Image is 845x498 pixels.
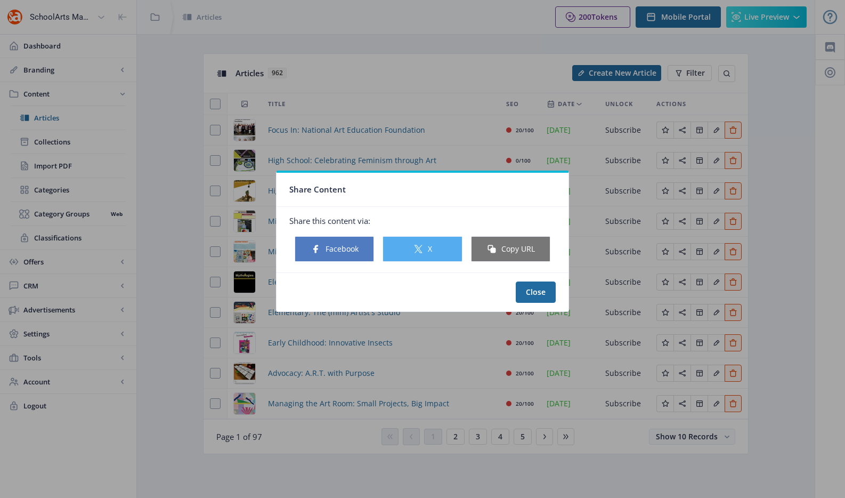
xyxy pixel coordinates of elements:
[471,236,550,262] button: Copy URL
[383,236,462,262] button: X
[516,282,556,303] button: Close
[289,215,556,226] p: Share this content via:
[277,173,568,207] nb-card-header: Share Content
[295,236,374,262] button: Facebook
